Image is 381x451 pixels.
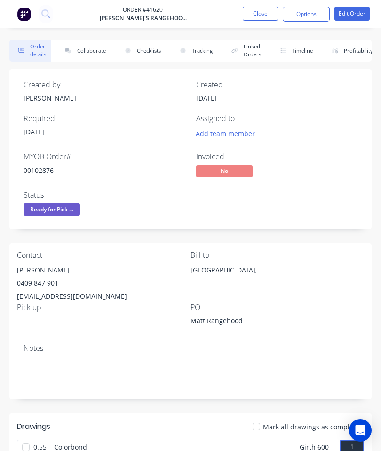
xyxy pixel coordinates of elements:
[24,203,80,218] button: Ready for Pick ...
[116,40,166,62] button: Checklists
[243,7,278,21] button: Close
[24,165,185,175] div: 00102876
[349,419,372,442] div: Open Intercom Messenger
[24,114,185,123] div: Required
[17,264,190,303] div: [PERSON_NAME]0409 847 901[EMAIL_ADDRESS][DOMAIN_NAME]
[263,422,359,432] span: Mark all drawings as complete
[223,40,266,62] button: Linked Orders
[196,93,217,102] span: [DATE]
[24,80,185,89] div: Created by
[24,344,357,353] div: Notes
[9,40,51,62] button: Order details
[190,264,364,277] div: [GEOGRAPHIC_DATA],
[24,93,185,103] div: [PERSON_NAME]
[190,316,308,329] div: Matt Rangehood
[56,40,111,62] button: Collaborate
[17,7,31,21] img: Factory
[271,40,317,62] button: Timeline
[196,114,357,123] div: Assigned to
[17,421,50,432] div: Drawings
[24,191,185,200] div: Status
[24,203,80,215] span: Ready for Pick ...
[190,251,364,260] div: Bill to
[17,264,190,277] div: [PERSON_NAME]
[100,14,189,23] a: [PERSON_NAME]'s Rangehood - CASH SALE
[171,40,217,62] button: Tracking
[17,303,190,312] div: Pick up
[196,152,357,161] div: Invoiced
[196,80,357,89] div: Created
[190,303,364,312] div: PO
[283,7,330,22] button: Options
[100,6,189,14] span: Order #41620 -
[334,7,370,21] button: Edit Order
[17,251,190,260] div: Contact
[190,264,364,294] div: [GEOGRAPHIC_DATA],
[196,127,260,140] button: Add team member
[24,152,185,161] div: MYOB Order #
[196,165,253,177] span: No
[191,127,260,140] button: Add team member
[24,127,44,136] span: [DATE]
[323,40,378,62] button: Profitability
